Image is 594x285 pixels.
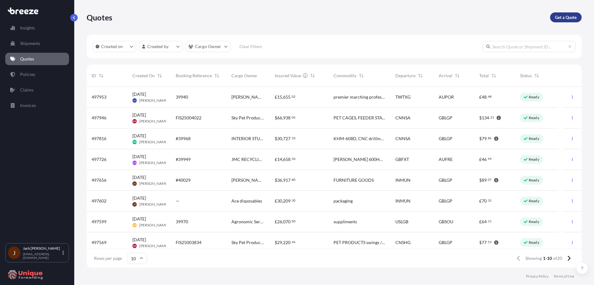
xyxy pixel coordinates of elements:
[231,198,262,204] span: Ace disposables
[334,73,356,79] span: Commodity
[291,199,291,202] span: .
[139,98,169,103] span: [PERSON_NAME]
[395,177,411,183] span: INMUN
[20,25,35,31] p: Insights
[20,71,35,78] p: Policies
[479,95,482,99] span: £
[133,180,136,187] span: JD
[139,41,183,52] button: createdBy Filter options
[132,154,146,160] span: [DATE]
[395,219,408,225] span: USLGB
[139,181,169,186] span: [PERSON_NAME]
[94,255,122,261] span: Rows per page
[529,157,539,162] p: Ready
[529,219,539,224] p: Ready
[176,198,179,204] span: —
[439,156,453,163] span: AUFRE
[275,157,277,162] span: £
[292,199,295,202] span: 30
[133,222,136,228] span: SH
[334,115,385,121] span: PET CAGES, FEEDER STATION
[487,158,488,160] span: .
[439,136,452,142] span: GBLGP
[553,274,574,279] a: Terms of Use
[139,119,169,124] span: [PERSON_NAME]
[132,73,155,79] span: Created On
[291,220,291,222] span: .
[283,220,291,224] span: 070
[132,112,146,118] span: [DATE]
[482,220,487,224] span: 64
[277,136,282,141] span: 30
[231,94,265,100] span: [PERSON_NAME] Percussion
[358,72,365,79] button: Sort
[132,237,146,243] span: [DATE]
[479,136,482,141] span: $
[291,96,291,98] span: .
[282,240,283,245] span: ,
[282,136,283,141] span: ,
[5,53,69,65] a: Quotes
[439,177,452,183] span: GBLGP
[439,219,453,225] span: GBSOU
[282,178,283,182] span: ,
[488,96,492,98] span: 48
[490,116,494,118] span: 21
[132,195,146,201] span: [DATE]
[525,255,542,261] span: Showing
[529,95,539,100] p: Ready
[133,97,136,104] span: CH
[176,156,191,163] span: #39949
[488,137,492,139] span: 86
[20,56,34,62] p: Quotes
[5,68,69,81] a: Policies
[291,179,291,181] span: .
[101,43,123,50] p: Created on
[479,73,489,79] span: Total
[291,158,291,160] span: .
[277,240,282,245] span: 29
[87,12,112,22] p: Quotes
[482,95,487,99] span: 48
[282,157,283,162] span: ,
[132,133,146,139] span: [DATE]
[176,219,188,225] span: 39970
[275,116,277,120] span: $
[520,73,532,79] span: Status
[5,22,69,34] a: Insights
[277,157,282,162] span: 14
[139,202,169,207] span: [PERSON_NAME]
[439,198,452,204] span: GBLGP
[231,219,265,225] span: Agronomic Services LTD
[292,220,295,222] span: 00
[275,220,277,224] span: £
[283,240,291,245] span: 220
[529,240,539,245] p: Ready
[5,84,69,96] a: Claims
[13,250,15,256] span: J
[92,94,106,100] span: 497953
[231,73,257,79] span: Cargo Owner
[133,139,136,145] span: MA
[417,72,424,79] button: Sort
[20,87,33,93] p: Claims
[23,252,61,260] p: [EMAIL_ADDRESS][DOMAIN_NAME]
[186,41,230,52] button: cargoOwner Filter options
[20,40,40,47] p: Shipments
[526,274,549,279] p: Privacy Policy
[282,199,283,203] span: ,
[132,216,146,222] span: [DATE]
[292,179,295,181] span: 80
[490,72,497,79] button: Sort
[132,160,137,166] span: GW
[488,220,492,222] span: 11
[282,95,283,99] span: ,
[277,199,282,203] span: 30
[283,116,291,120] span: 938
[292,137,295,139] span: 10
[92,239,106,246] span: 497569
[555,14,577,20] p: Get a Quote
[275,199,277,203] span: £
[395,73,415,79] span: Departure
[92,73,96,79] span: ID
